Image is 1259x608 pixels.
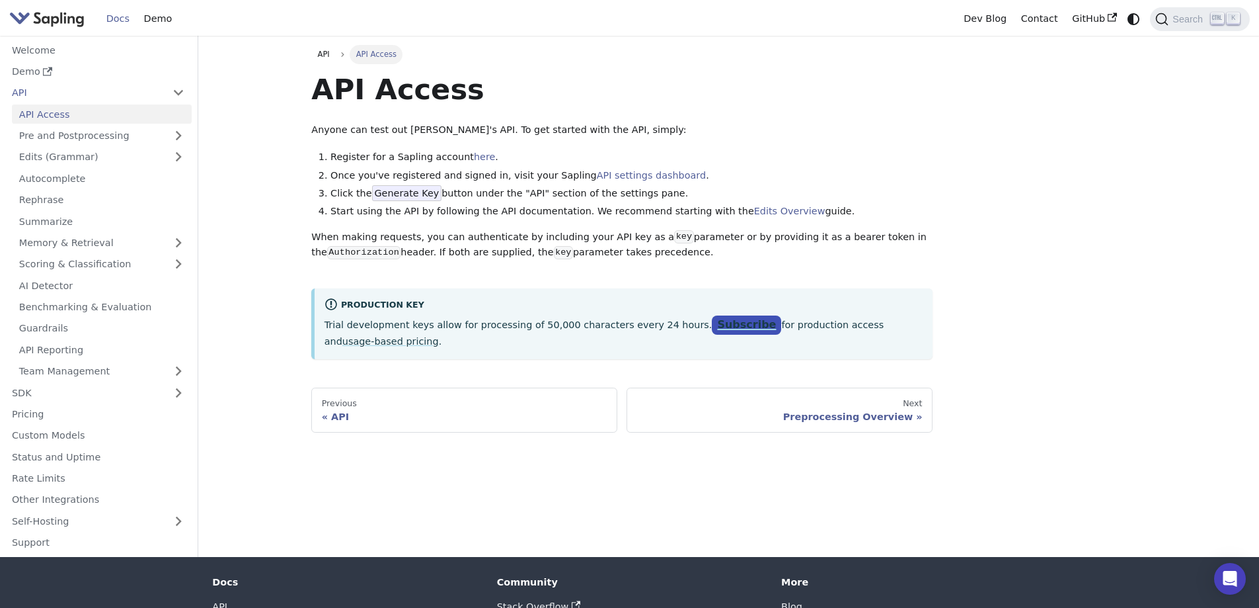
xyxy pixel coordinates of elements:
a: Demo [5,62,192,81]
button: Search (Ctrl+K) [1150,7,1249,31]
a: Docs [99,9,137,29]
button: Expand sidebar category 'SDK' [165,383,192,402]
span: Search [1168,14,1211,24]
a: Welcome [5,40,192,60]
span: API Access [350,45,402,64]
a: API Reporting [12,340,192,359]
a: Pricing [5,405,192,424]
a: Subscribe [712,316,781,335]
p: Trial development keys allow for processing of 50,000 characters every 24 hours. for production a... [324,316,923,349]
div: Preprocessing Overview [637,411,923,423]
p: When making requests, you can authenticate by including your API key as a parameter or by providi... [311,230,933,261]
a: SDK [5,383,165,402]
a: GitHub [1065,9,1124,29]
a: API [5,83,165,103]
a: Contact [1014,9,1065,29]
div: API [322,411,607,423]
div: Next [637,398,923,409]
a: Edits (Grammar) [12,148,192,167]
div: Open Intercom Messenger [1214,563,1246,595]
a: Custom Models [5,426,192,445]
a: NextPreprocessing Overview [627,388,933,433]
a: Support [5,533,192,552]
div: Production Key [324,298,923,314]
a: Summarize [12,212,192,231]
a: Rate Limits [5,469,192,488]
a: Edits Overview [754,206,825,216]
a: Autocomplete [12,169,192,188]
h1: API Access [311,71,933,107]
a: Guardrails [12,319,192,338]
li: Start using the API by following the API documentation. We recommend starting with the guide. [330,204,933,220]
span: API [318,50,330,59]
a: Pre and Postprocessing [12,126,192,146]
a: API Access [12,105,192,124]
a: PreviousAPI [311,388,617,433]
li: Click the button under the "API" section of the settings pane. [330,186,933,202]
div: Previous [322,398,607,409]
code: key [554,246,573,259]
code: key [674,230,693,243]
a: Other Integrations [5,490,192,509]
a: usage-based pricing [342,336,439,347]
a: Status and Uptime [5,447,192,466]
img: Sapling.ai [9,9,85,28]
a: AI Detector [12,276,192,295]
a: Memory & Retrieval [12,234,192,253]
p: Anyone can test out [PERSON_NAME]'s API. To get started with the API, simply: [311,122,933,138]
button: Collapse sidebar category 'API' [165,83,192,103]
div: Docs [212,576,478,588]
a: Sapling.ai [9,9,89,28]
nav: Breadcrumbs [311,45,933,64]
code: Authorization [327,246,401,259]
a: here [474,152,495,162]
a: API settings dashboard [597,170,706,181]
a: API [311,45,336,64]
kbd: K [1227,13,1240,24]
nav: Docs pages [311,388,933,433]
a: Rephrase [12,191,192,210]
a: Self-Hosting [5,511,192,531]
a: Dev Blog [956,9,1013,29]
a: Demo [137,9,179,29]
li: Once you've registered and signed in, visit your Sapling . [330,168,933,184]
div: Community [497,576,763,588]
a: Scoring & Classification [12,255,192,274]
button: Switch between dark and light mode (currently system mode) [1124,9,1143,28]
div: More [781,576,1047,588]
span: Generate Key [372,185,442,201]
li: Register for a Sapling account . [330,150,933,165]
a: Benchmarking & Evaluation [12,298,192,317]
a: Team Management [12,362,192,381]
